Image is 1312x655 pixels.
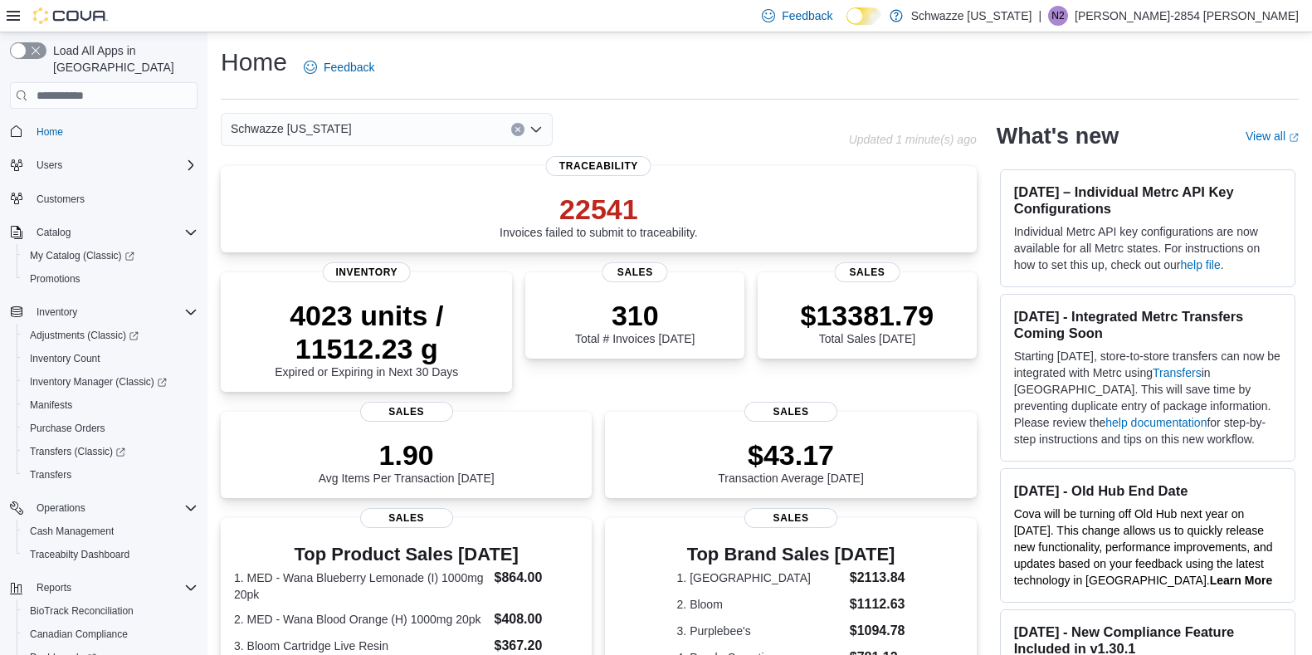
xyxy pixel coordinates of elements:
[23,269,198,289] span: Promotions
[324,59,374,76] span: Feedback
[546,156,651,176] span: Traceability
[30,578,198,598] span: Reports
[495,568,579,588] dd: $864.00
[1014,223,1281,273] p: Individual Metrc API key configurations are now available for all Metrc states. For instructions ...
[23,372,173,392] a: Inventory Manager (Classic)
[17,244,204,267] a: My Catalog (Classic)
[529,123,543,136] button: Open list of options
[30,445,125,458] span: Transfers (Classic)
[997,123,1119,149] h2: What's new
[23,349,198,369] span: Inventory Count
[23,395,198,415] span: Manifests
[37,125,63,139] span: Home
[1210,574,1272,587] a: Learn More
[801,299,934,332] p: $13381.79
[30,422,105,435] span: Purchase Orders
[677,596,843,613] dt: 2. Bloom
[3,301,204,324] button: Inventory
[221,46,287,79] h1: Home
[1014,183,1281,217] h3: [DATE] – Individual Metrc API Key Configurations
[744,508,837,528] span: Sales
[23,418,112,438] a: Purchase Orders
[834,262,900,282] span: Sales
[17,543,204,566] button: Traceabilty Dashboard
[23,624,134,644] a: Canadian Compliance
[744,402,837,422] span: Sales
[17,370,204,393] a: Inventory Manager (Classic)
[1105,416,1207,429] a: help documentation
[17,623,204,646] button: Canadian Compliance
[23,349,107,369] a: Inventory Count
[1289,133,1299,143] svg: External link
[23,465,198,485] span: Transfers
[17,347,204,370] button: Inventory Count
[1014,308,1281,341] h3: [DATE] - Integrated Metrc Transfers Coming Soon
[37,159,62,172] span: Users
[1014,507,1273,587] span: Cova will be turning off Old Hub next year on [DATE]. This change allows us to quickly release ne...
[500,193,698,226] p: 22541
[30,628,128,641] span: Canadian Compliance
[37,581,71,594] span: Reports
[30,122,70,142] a: Home
[17,267,204,291] button: Promotions
[30,498,92,518] button: Operations
[30,155,69,175] button: Users
[23,246,198,266] span: My Catalog (Classic)
[3,187,204,211] button: Customers
[30,249,134,262] span: My Catalog (Classic)
[319,438,495,472] p: 1.90
[30,120,198,141] span: Home
[234,545,578,565] h3: Top Product Sales [DATE]
[23,418,198,438] span: Purchase Orders
[3,496,204,520] button: Operations
[3,221,204,244] button: Catalog
[17,324,204,347] a: Adjustments (Classic)
[231,119,352,139] span: Schwazze [US_STATE]
[1153,366,1202,379] a: Transfers
[500,193,698,239] div: Invoices failed to submit to traceability.
[30,375,167,389] span: Inventory Manager (Classic)
[17,463,204,486] button: Transfers
[17,440,204,463] a: Transfers (Classic)
[801,299,934,345] div: Total Sales [DATE]
[33,7,108,24] img: Cova
[234,299,499,379] div: Expired or Expiring in Next 30 Days
[30,498,198,518] span: Operations
[30,398,72,412] span: Manifests
[234,569,488,603] dt: 1. MED - Wana Blueberry Lemonade (I) 1000mg 20pk
[30,604,134,618] span: BioTrack Reconciliation
[30,578,78,598] button: Reports
[23,545,136,565] a: Traceabilty Dashboard
[850,621,905,641] dd: $1094.78
[718,438,864,485] div: Transaction Average [DATE]
[1014,348,1281,447] p: Starting [DATE], store-to-store transfers can now be integrated with Metrc using in [GEOGRAPHIC_D...
[30,272,80,286] span: Promotions
[30,302,198,322] span: Inventory
[575,299,695,345] div: Total # Invoices [DATE]
[511,123,524,136] button: Clear input
[677,569,843,586] dt: 1. [GEOGRAPHIC_DATA]
[23,545,198,565] span: Traceabilty Dashboard
[1014,482,1281,499] h3: [DATE] - Old Hub End Date
[3,119,204,143] button: Home
[23,624,198,644] span: Canadian Compliance
[23,465,78,485] a: Transfers
[846,25,847,26] span: Dark Mode
[17,520,204,543] button: Cash Management
[30,155,198,175] span: Users
[30,189,91,209] a: Customers
[850,594,905,614] dd: $1112.63
[23,395,79,415] a: Manifests
[1246,130,1299,143] a: View allExternal link
[782,7,832,24] span: Feedback
[322,262,411,282] span: Inventory
[911,6,1032,26] p: Schwazze [US_STATE]
[30,222,198,242] span: Catalog
[23,601,140,621] a: BioTrack Reconciliation
[3,154,204,177] button: Users
[23,442,198,462] span: Transfers (Classic)
[37,226,71,239] span: Catalog
[319,438,495,485] div: Avg Items Per Transaction [DATE]
[575,299,695,332] p: 310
